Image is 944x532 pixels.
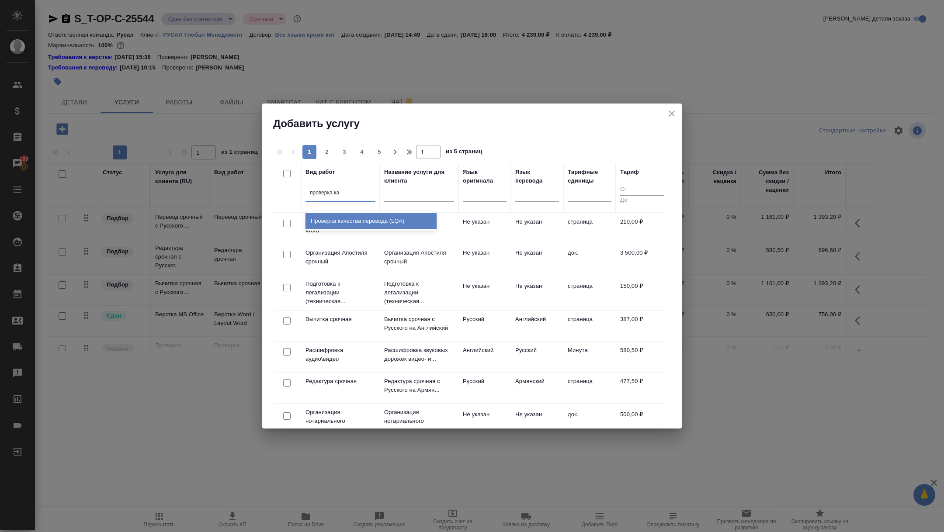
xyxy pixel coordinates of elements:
h2: Добавить услугу [273,117,682,131]
td: 500,00 ₽ [616,406,668,436]
td: Английский [458,342,511,372]
button: close [665,107,678,120]
p: Вычитка срочная с Русского на Английский [384,315,454,332]
td: страница [563,213,616,244]
td: Русский [458,311,511,341]
td: Минута [563,342,616,372]
p: Организация Апостиля срочный [305,249,375,266]
span: 3 [337,148,351,156]
td: Не указан [458,213,511,244]
td: страница [563,311,616,341]
button: 3 [337,145,351,159]
p: Вычитка срочная [305,315,375,324]
td: страница [563,373,616,403]
button: 5 [372,145,386,159]
button: 2 [320,145,334,159]
span: 5 [372,148,386,156]
p: Подготовка к легализации (техническая... [305,280,375,306]
td: Не указан [511,244,563,275]
div: Название услуги для клиента [384,168,454,185]
td: Не указан [458,406,511,436]
div: Вид работ [305,168,335,176]
div: Тариф [620,168,639,176]
p: Подготовка к легализации (техническая... [384,280,454,306]
div: Проверка качества перевода (LQA) [305,213,437,229]
td: Не указан [458,244,511,275]
input: До [620,195,664,206]
p: Редактура срочная с Русского на Армян... [384,377,454,394]
td: Русский [511,342,563,372]
td: док. [563,244,616,275]
span: 2 [320,148,334,156]
button: 4 [355,145,369,159]
td: 387,00 ₽ [616,311,668,341]
td: Армянский [511,373,563,403]
td: Не указан [511,213,563,244]
p: Расшифровка звуковых дорожек видео- и... [384,346,454,363]
input: От [620,184,664,195]
td: 3 500,00 ₽ [616,244,668,275]
td: 477,50 ₽ [616,373,668,403]
td: Не указан [511,277,563,308]
td: Английский [511,311,563,341]
td: Не указан [458,277,511,308]
td: Не указан [511,406,563,436]
p: Расшифровка аудио\видео [305,346,375,363]
td: док. [563,406,616,436]
td: Русский [458,373,511,403]
div: Тарифные единицы [568,168,611,185]
td: 210,00 ₽ [616,213,668,244]
div: Язык оригинала [463,168,507,185]
p: Организация нотариального удостоверен... [305,408,375,434]
td: страница [563,277,616,308]
span: из 5 страниц [446,146,482,159]
p: Организация Апостиля срочный [384,249,454,266]
p: Организация нотариального удостоверен... [384,408,454,434]
p: Редактура срочная [305,377,375,386]
td: 580,50 ₽ [616,342,668,372]
div: Язык перевода [515,168,559,185]
td: 150,00 ₽ [616,277,668,308]
span: 4 [355,148,369,156]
